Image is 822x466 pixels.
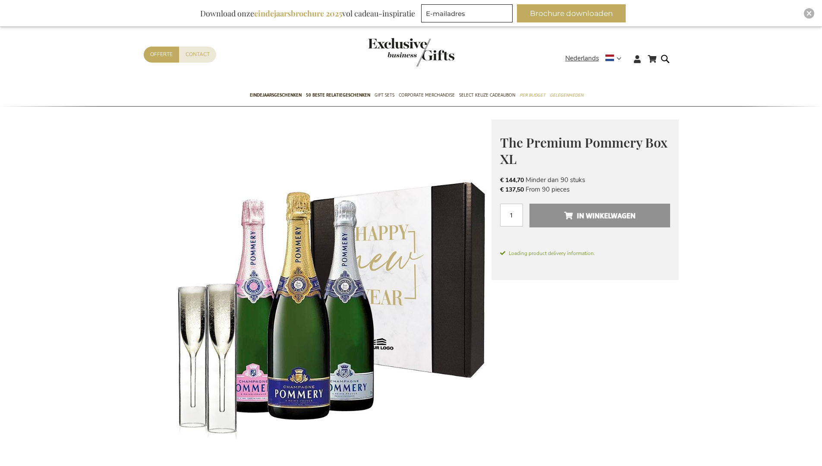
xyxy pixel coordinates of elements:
[421,4,515,25] form: marketing offers and promotions
[806,11,812,16] img: Close
[196,4,419,22] div: Download onze vol cadeau-inspiratie
[306,91,370,100] span: 50 beste relatiegeschenken
[375,85,394,107] a: Gift Sets
[804,8,814,19] div: Close
[368,38,411,66] a: store logo
[250,85,302,107] a: Eindejaarsgeschenken
[399,85,455,107] a: Corporate Merchandise
[517,4,626,22] button: Brochure downloaden
[500,175,670,185] li: Minder dan 90 stuks
[500,185,670,194] li: From 90 pieces
[459,85,515,107] a: Select Keuze Cadeaubon
[421,4,513,22] input: E-mailadres
[550,85,583,107] a: Gelegenheden
[500,204,523,227] input: Aantal
[368,38,454,66] img: Exclusive Business gifts logo
[565,54,599,63] span: Nederlands
[500,186,524,194] span: € 137,50
[254,8,342,19] b: eindejaarsbrochure 2025
[306,85,370,107] a: 50 beste relatiegeschenken
[399,91,455,100] span: Corporate Merchandise
[500,249,670,257] span: Loading product delivery information.
[550,91,583,100] span: Gelegenheden
[459,91,515,100] span: Select Keuze Cadeaubon
[520,85,545,107] a: Per Budget
[520,91,545,100] span: Per Budget
[144,47,179,63] a: Offerte
[250,91,302,100] span: Eindejaarsgeschenken
[375,91,394,100] span: Gift Sets
[179,47,216,63] a: Contact
[500,134,668,168] span: The Premium Pommery Box XL
[500,176,524,184] span: € 144,70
